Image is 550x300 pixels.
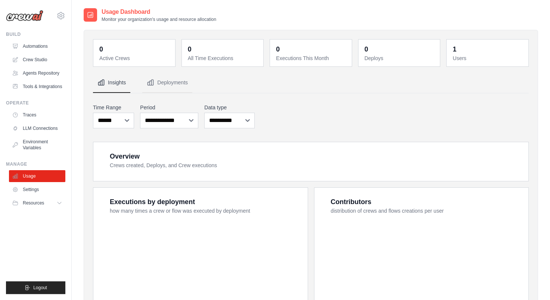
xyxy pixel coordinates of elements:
[276,44,280,54] div: 0
[23,200,44,206] span: Resources
[9,81,65,93] a: Tools & Integrations
[9,67,65,79] a: Agents Repository
[93,104,134,111] label: Time Range
[110,197,195,207] div: Executions by deployment
[93,73,130,93] button: Insights
[331,197,372,207] div: Contributors
[6,10,43,21] img: Logo
[9,109,65,121] a: Traces
[9,122,65,134] a: LLM Connections
[188,44,192,54] div: 0
[110,207,299,215] dt: how many times a crew or flow was executed by deployment
[102,7,216,16] h2: Usage Dashboard
[99,54,171,62] dt: Active Crews
[99,44,103,54] div: 0
[6,281,65,294] button: Logout
[453,44,456,54] div: 1
[9,184,65,196] a: Settings
[9,136,65,154] a: Environment Variables
[110,162,519,169] dt: Crews created, Deploys, and Crew executions
[140,104,198,111] label: Period
[102,16,216,22] p: Monitor your organization's usage and resource allocation
[9,54,65,66] a: Crew Studio
[364,44,368,54] div: 0
[142,73,192,93] button: Deployments
[33,285,47,291] span: Logout
[9,40,65,52] a: Automations
[276,54,347,62] dt: Executions This Month
[188,54,259,62] dt: All Time Executions
[110,151,140,162] div: Overview
[331,207,520,215] dt: distribution of crews and flows creations per user
[6,31,65,37] div: Build
[6,161,65,167] div: Manage
[364,54,436,62] dt: Deploys
[453,54,524,62] dt: Users
[9,197,65,209] button: Resources
[93,73,529,93] nav: Tabs
[204,104,254,111] label: Data type
[6,100,65,106] div: Operate
[9,170,65,182] a: Usage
